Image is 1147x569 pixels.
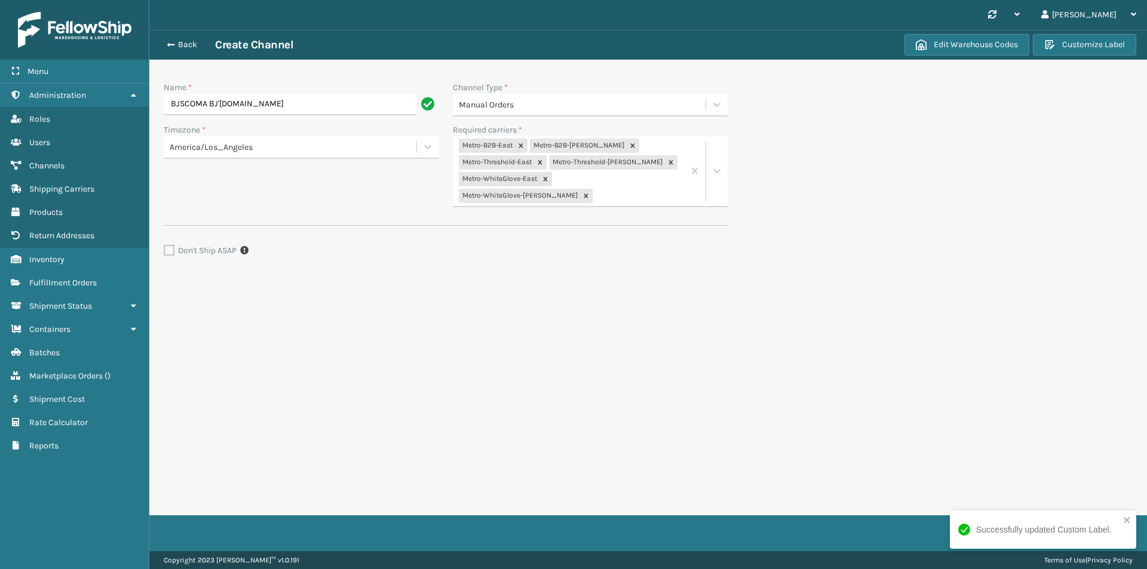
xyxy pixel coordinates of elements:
div: Metro-B2B-[PERSON_NAME] [530,139,626,153]
span: Inventory [29,254,65,264]
div: Metro-WhiteGlove-East [459,172,539,186]
div: Metro-WhiteGlove-[PERSON_NAME] [459,189,579,203]
div: America/Los_Angeles [170,141,418,153]
span: Fulfillment Orders [29,278,97,288]
button: close [1123,515,1131,527]
span: Shipping Carriers [29,184,94,194]
button: Edit Warehouse Codes [904,34,1029,56]
span: Channels [29,161,65,171]
span: Marketplace Orders [29,371,103,381]
span: Roles [29,114,50,124]
h3: Create Channel [215,38,293,52]
div: Successfully updated Custom Label. [976,524,1111,536]
label: Timezone [164,124,206,136]
p: Copyright 2023 [PERSON_NAME]™ v 1.0.191 [164,551,299,569]
label: Channel Type [453,81,508,94]
span: Products [29,207,63,217]
span: Shipment Cost [29,394,85,404]
div: Metro-B2B-East [459,139,514,153]
label: Name [164,81,192,94]
label: Required carriers [453,124,522,136]
span: Menu [27,66,48,76]
label: Don't Ship ASAP [164,245,237,256]
span: ( ) [105,371,111,381]
button: Back [160,39,215,50]
img: logo [18,12,131,48]
div: Manual Orders [459,99,707,111]
span: Reports [29,441,59,451]
span: Users [29,137,50,147]
div: Metro-Threshold-East [459,155,533,170]
span: Shipment Status [29,301,92,311]
span: Containers [29,324,70,334]
button: Customize Label [1033,34,1136,56]
span: Rate Calculator [29,417,88,427]
span: Return Addresses [29,230,94,241]
span: Batches [29,347,60,358]
span: Administration [29,90,86,100]
div: Metro-Threshold-[PERSON_NAME] [549,155,664,170]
